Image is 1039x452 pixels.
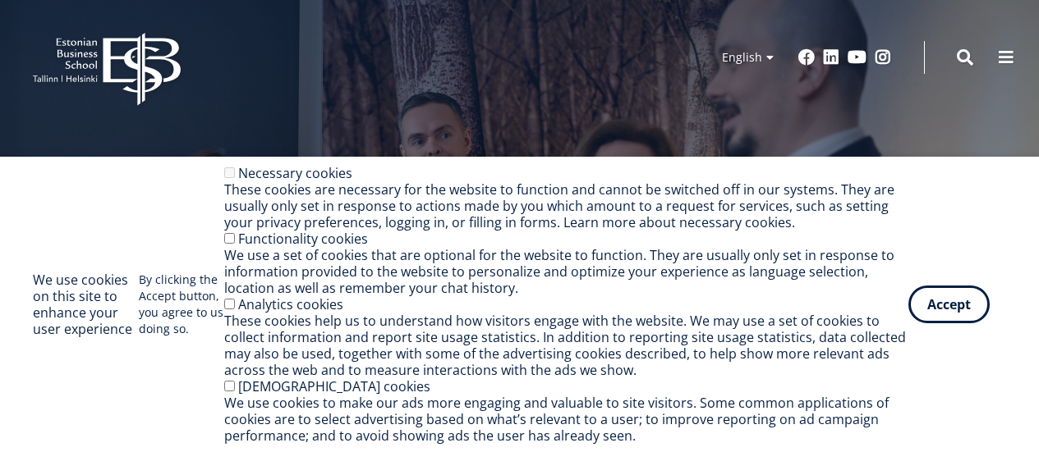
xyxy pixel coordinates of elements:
[224,181,908,231] div: These cookies are necessary for the website to function and cannot be switched off in our systems...
[238,230,368,248] label: Functionality cookies
[875,49,891,66] a: Instagram
[33,272,139,337] h2: We use cookies on this site to enhance your user experience
[238,377,430,395] label: [DEMOGRAPHIC_DATA] cookies
[238,295,343,313] label: Analytics cookies
[798,49,815,66] a: Facebook
[908,285,990,323] button: Accept
[139,272,224,337] p: By clicking the Accept button, you agree to us doing so.
[224,395,908,444] div: We use cookies to make our ads more engaging and valuable to site visitors. Some common applicati...
[224,247,908,296] div: We use a set of cookies that are optional for the website to function. They are usually only set ...
[224,313,908,378] div: These cookies help us to understand how visitors engage with the website. We may use a set of coo...
[848,49,867,66] a: Youtube
[823,49,839,66] a: Linkedin
[238,164,352,182] label: Necessary cookies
